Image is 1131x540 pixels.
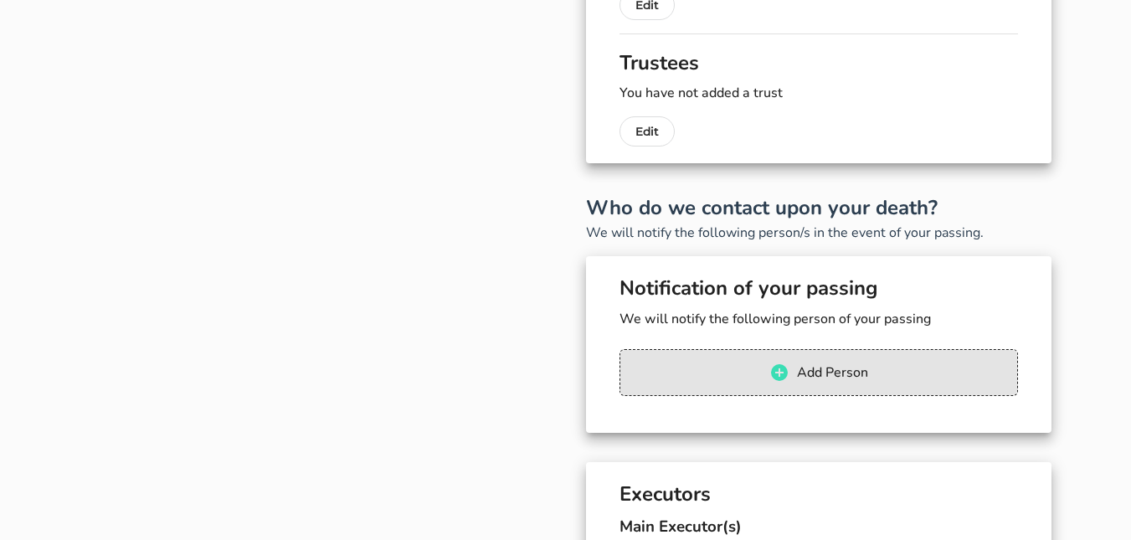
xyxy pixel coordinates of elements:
[586,193,1051,223] h2: Who do we contact upon your death?
[619,479,711,509] h2: Executors
[619,309,1018,329] p: We will notify the following person of your passing
[619,48,1018,78] h2: Trustees
[619,273,878,303] h2: Notification of your passing
[619,116,675,147] button: Edit
[619,515,1018,538] h3: Main Executor(s)
[796,363,868,382] span: Add Person
[635,121,659,141] p: Edit
[619,349,1018,396] button: Add Person
[619,83,1018,103] p: You have not added a trust
[586,223,1051,243] p: We will notify the following person/s in the event of your passing.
